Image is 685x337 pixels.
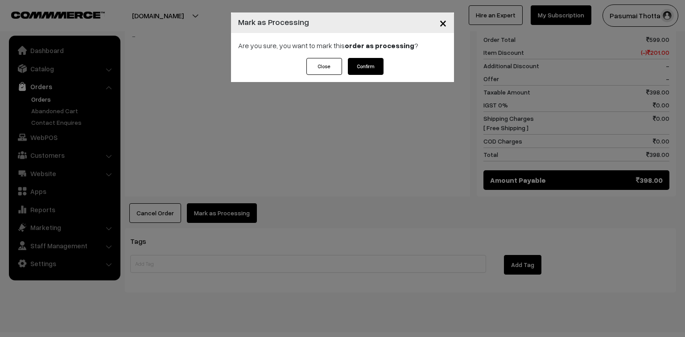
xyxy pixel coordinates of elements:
[345,41,414,50] strong: order as processing
[432,9,454,37] button: Close
[348,58,384,75] button: Confirm
[238,16,309,28] h4: Mark as Processing
[231,33,454,58] div: Are you sure, you want to mark this ?
[306,58,342,75] button: Close
[439,14,447,31] span: ×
